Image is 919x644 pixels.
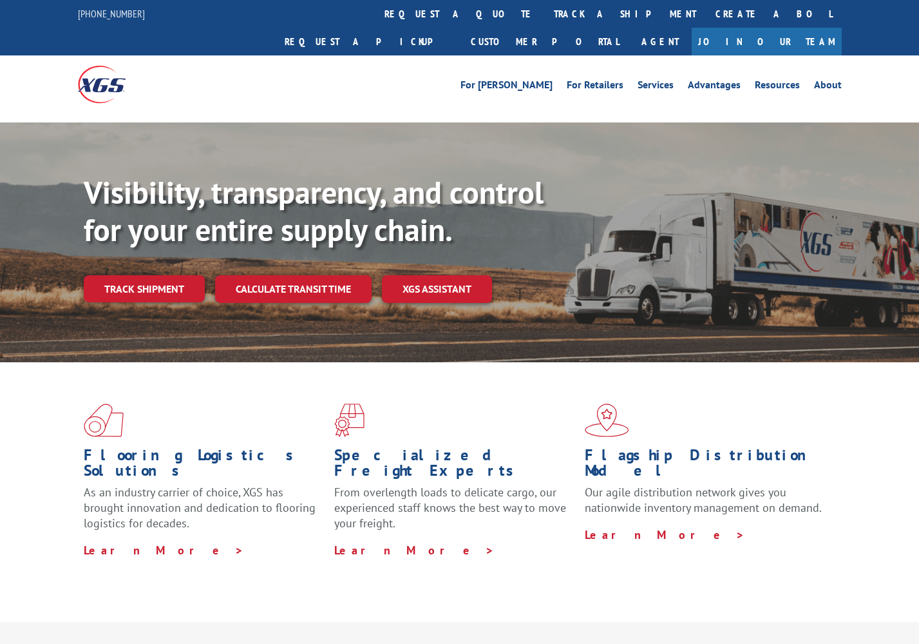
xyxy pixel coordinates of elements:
[585,447,826,485] h1: Flagship Distribution Model
[585,527,745,542] a: Learn More >
[275,28,461,55] a: Request a pickup
[638,80,674,94] a: Services
[755,80,800,94] a: Resources
[460,80,553,94] a: For [PERSON_NAME]
[84,172,544,249] b: Visibility, transparency, and control for your entire supply chain.
[629,28,692,55] a: Agent
[334,543,495,558] a: Learn More >
[84,404,124,437] img: xgs-icon-total-supply-chain-intelligence-red
[334,485,575,542] p: From overlength loads to delicate cargo, our experienced staff knows the best way to move your fr...
[692,28,842,55] a: Join Our Team
[78,7,145,20] a: [PHONE_NUMBER]
[688,80,741,94] a: Advantages
[814,80,842,94] a: About
[84,543,244,558] a: Learn More >
[84,275,205,302] a: Track shipment
[585,485,822,515] span: Our agile distribution network gives you nationwide inventory management on demand.
[382,275,492,303] a: XGS ASSISTANT
[334,447,575,485] h1: Specialized Freight Experts
[585,404,629,437] img: xgs-icon-flagship-distribution-model-red
[84,447,325,485] h1: Flooring Logistics Solutions
[334,404,365,437] img: xgs-icon-focused-on-flooring-red
[215,275,372,303] a: Calculate transit time
[461,28,629,55] a: Customer Portal
[567,80,623,94] a: For Retailers
[84,485,316,531] span: As an industry carrier of choice, XGS has brought innovation and dedication to flooring logistics...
